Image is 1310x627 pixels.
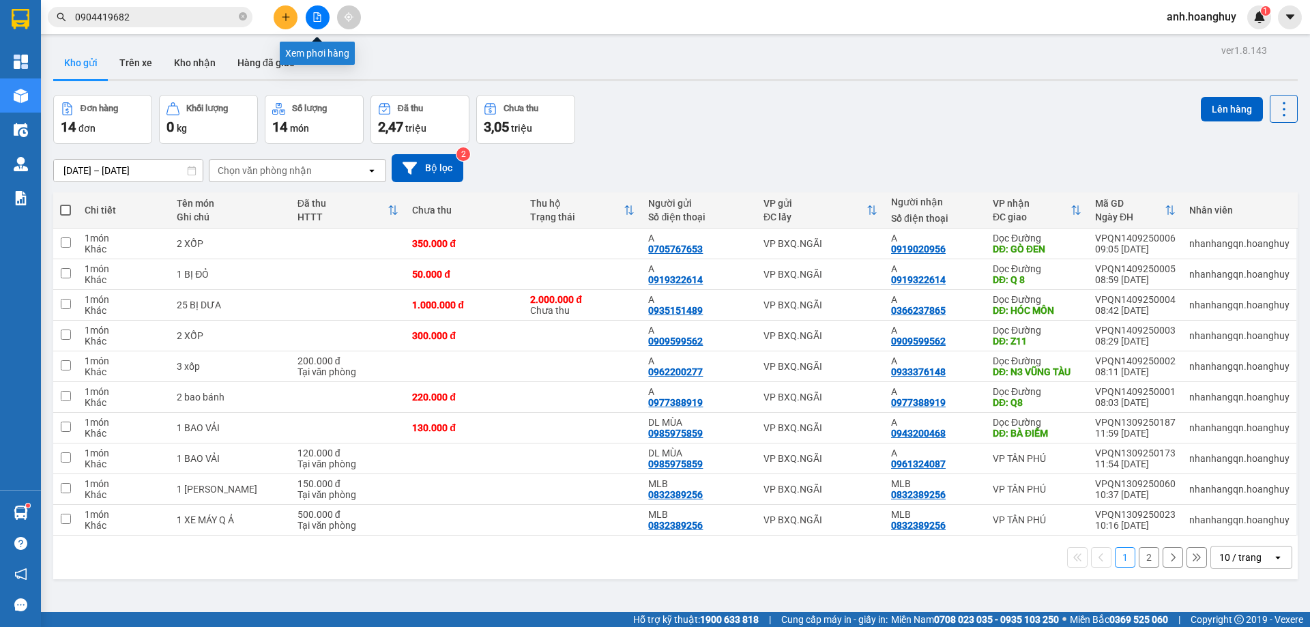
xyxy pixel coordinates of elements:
div: MLB [891,478,979,489]
div: 2 XỐP [177,238,283,249]
div: 25 BỊ DƯA [177,300,283,310]
div: 120.000 đ [297,448,399,458]
div: 09:05 [DATE] [1095,244,1176,254]
div: DĐ: BÀ ĐIỂM [993,428,1081,439]
div: 0832389256 [891,489,946,500]
div: Khác [85,428,163,439]
div: Chưa thu [504,104,538,113]
img: warehouse-icon [14,157,28,171]
div: 1 món [85,478,163,489]
button: file-add [306,5,330,29]
div: DĐ: Q 8 [993,274,1081,285]
div: VP BXQ.NGÃI [763,361,877,372]
svg: open [366,165,377,176]
div: Mã GD [1095,198,1165,209]
div: 0985975859 [648,458,703,469]
div: Khác [85,489,163,500]
div: 1.000.000 đ [412,300,516,310]
button: Lên hàng [1201,97,1263,121]
span: plus [281,12,291,22]
div: A [891,386,979,397]
div: DĐ: N3 VŨNG TÀU [993,366,1081,377]
div: DĐ: Z11 [993,336,1081,347]
div: Thu hộ [530,198,624,209]
div: VPQN1309250173 [1095,448,1176,458]
div: VPQN1409250005 [1095,263,1176,274]
div: 150.000 đ [297,478,399,489]
div: 1 BAO VẢI [177,453,283,464]
div: 1 món [85,509,163,520]
div: 350.000 đ [412,238,516,249]
div: Người nhận [891,196,979,207]
div: Tên món [177,198,283,209]
div: DĐ: Q8 [993,397,1081,408]
div: A [891,233,979,244]
div: A [648,233,750,244]
div: 10 / trang [1219,551,1262,564]
span: Miền Nam [891,612,1059,627]
div: 0985975859 [648,428,703,439]
div: 300.000 đ [412,330,516,341]
div: HTTT [297,212,388,222]
sup: 2 [456,147,470,161]
span: close-circle [239,12,247,20]
div: nhanhangqn.hoanghuy [1189,330,1290,341]
div: Số lượng [292,104,327,113]
button: 1 [1115,547,1135,568]
th: Toggle SortBy [523,192,641,229]
div: ĐC giao [993,212,1071,222]
div: 1 món [85,233,163,244]
span: message [14,598,27,611]
div: 08:42 [DATE] [1095,305,1176,316]
div: Nhân viên [1189,205,1290,216]
div: Đã thu [297,198,388,209]
div: MLB [891,509,979,520]
div: Đơn hàng [81,104,118,113]
span: copyright [1234,615,1244,624]
div: Đã thu [398,104,423,113]
div: 11:59 [DATE] [1095,428,1176,439]
div: VPQN1309250187 [1095,417,1176,428]
button: plus [274,5,297,29]
div: nhanhangqn.hoanghuy [1189,453,1290,464]
span: search [57,12,66,22]
th: Toggle SortBy [757,192,884,229]
div: 0909599562 [891,336,946,347]
div: DL MÙA [648,448,750,458]
button: 2 [1139,547,1159,568]
div: 1 món [85,355,163,366]
div: Khác [85,458,163,469]
button: Khối lượng0kg [159,95,258,144]
div: 130.000 đ [412,422,516,433]
div: 0962200277 [648,366,703,377]
div: Số điện thoại [648,212,750,222]
div: Chưa thu [530,294,635,316]
div: VPQN1409250002 [1095,355,1176,366]
img: logo-vxr [12,9,29,29]
button: Đã thu2,47 triệu [370,95,469,144]
div: VP BXQ.NGÃI [763,392,877,403]
div: VPQN1409250004 [1095,294,1176,305]
span: 14 [272,119,287,135]
input: Tìm tên, số ĐT hoặc mã đơn [75,10,236,25]
div: VPQN1409250001 [1095,386,1176,397]
div: 0366237865 [891,305,946,316]
div: 08:59 [DATE] [1095,274,1176,285]
div: 2.000.000 đ [530,294,635,305]
th: Toggle SortBy [291,192,406,229]
div: 1 BAO HUY [177,484,283,495]
div: VP BXQ.NGÃI [763,269,877,280]
div: Tại văn phòng [297,489,399,500]
div: Chọn văn phòng nhận [218,164,312,177]
img: warehouse-icon [14,506,28,520]
div: A [891,325,979,336]
div: Dọc Đường [993,233,1081,244]
span: anh.hoanghuy [1156,8,1247,25]
div: 0977388919 [891,397,946,408]
svg: open [1272,552,1283,563]
div: 1 BAO VẢI [177,422,283,433]
div: ĐC lấy [763,212,867,222]
div: 50.000 đ [412,269,516,280]
span: Cung cấp máy in - giấy in: [781,612,888,627]
span: | [1178,612,1180,627]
